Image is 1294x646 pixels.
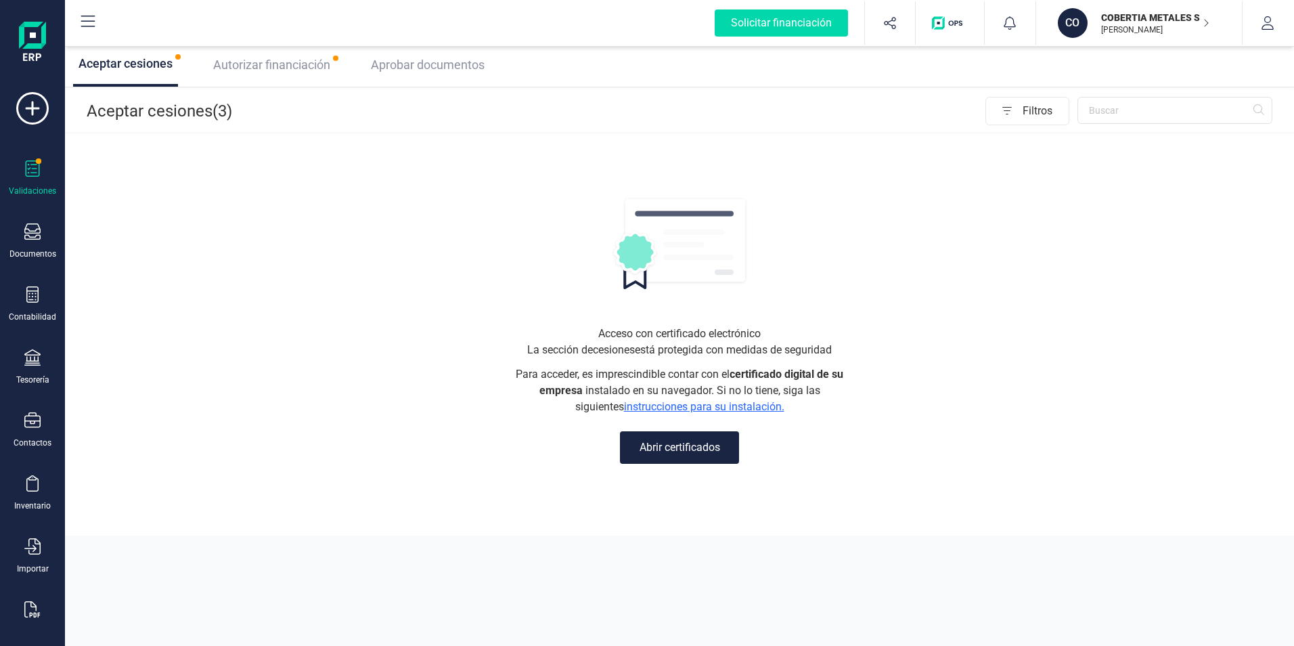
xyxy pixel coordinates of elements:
[527,342,832,358] span: La sección de cesiones está protegida con medidas de seguridad
[16,374,49,385] div: Tesorería
[598,326,761,342] span: Acceso con certificado electrónico
[213,58,330,72] span: Autorizar financiación
[19,22,46,65] img: Logo Finanedi
[87,100,232,122] p: Aceptar cesiones (3)
[620,431,739,464] button: Abrir certificados
[371,58,485,72] span: Aprobar documentos
[1052,1,1226,45] button: COCOBERTIA METALES SL[PERSON_NAME]
[14,437,51,448] div: Contactos
[9,186,56,196] div: Validaciones
[715,9,848,37] div: Solicitar financiación
[17,563,49,574] div: Importar
[924,1,976,45] button: Logo de OPS
[9,311,56,322] div: Contabilidad
[14,500,51,511] div: Inventario
[1101,11,1209,24] p: COBERTIA METALES SL
[698,1,864,45] button: Solicitar financiación
[1101,24,1209,35] p: [PERSON_NAME]
[611,197,748,289] img: autorizacion logo
[1023,98,1069,125] span: Filtros
[9,249,56,259] div: Documentos
[624,400,784,413] a: instrucciones para su instalación.
[510,366,849,415] span: Para acceder, es imprescindible contar con el instalado en su navegador. Si no lo tiene, siga las...
[985,97,1069,125] button: Filtros
[1077,97,1272,124] input: Buscar
[1058,8,1088,38] div: CO
[79,56,173,70] span: Aceptar cesiones
[932,16,968,30] img: Logo de OPS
